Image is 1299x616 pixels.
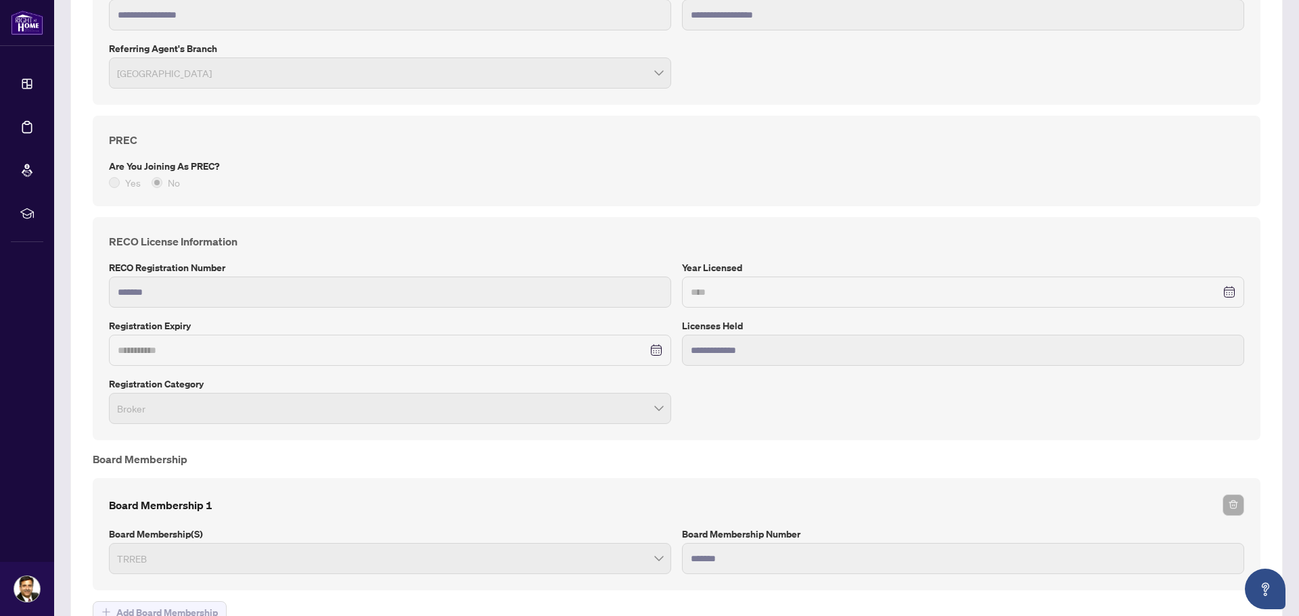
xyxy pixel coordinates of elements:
[109,233,1244,250] h4: RECO License Information
[11,10,43,35] img: logo
[109,41,671,56] label: Referring Agent's Branch
[162,175,185,190] span: No
[682,527,1244,542] label: Board Membership Number
[117,396,663,421] span: Broker
[682,318,1244,333] label: Licenses Held
[120,175,146,190] span: Yes
[109,260,671,275] label: RECO Registration Number
[109,159,1244,174] label: Are you joining as PREC?
[109,497,212,513] h4: Board Membership 1
[109,132,1244,148] h4: PREC
[93,451,1260,467] h4: Board Membership
[109,377,671,392] label: Registration Category
[109,318,671,333] label: Registration Expiry
[1245,569,1285,609] button: Open asap
[682,260,1244,275] label: Year Licensed
[14,576,40,602] img: Profile Icon
[109,527,671,542] label: Board Membership(s)
[117,546,663,571] span: TRREB
[117,60,663,86] span: Mississauga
